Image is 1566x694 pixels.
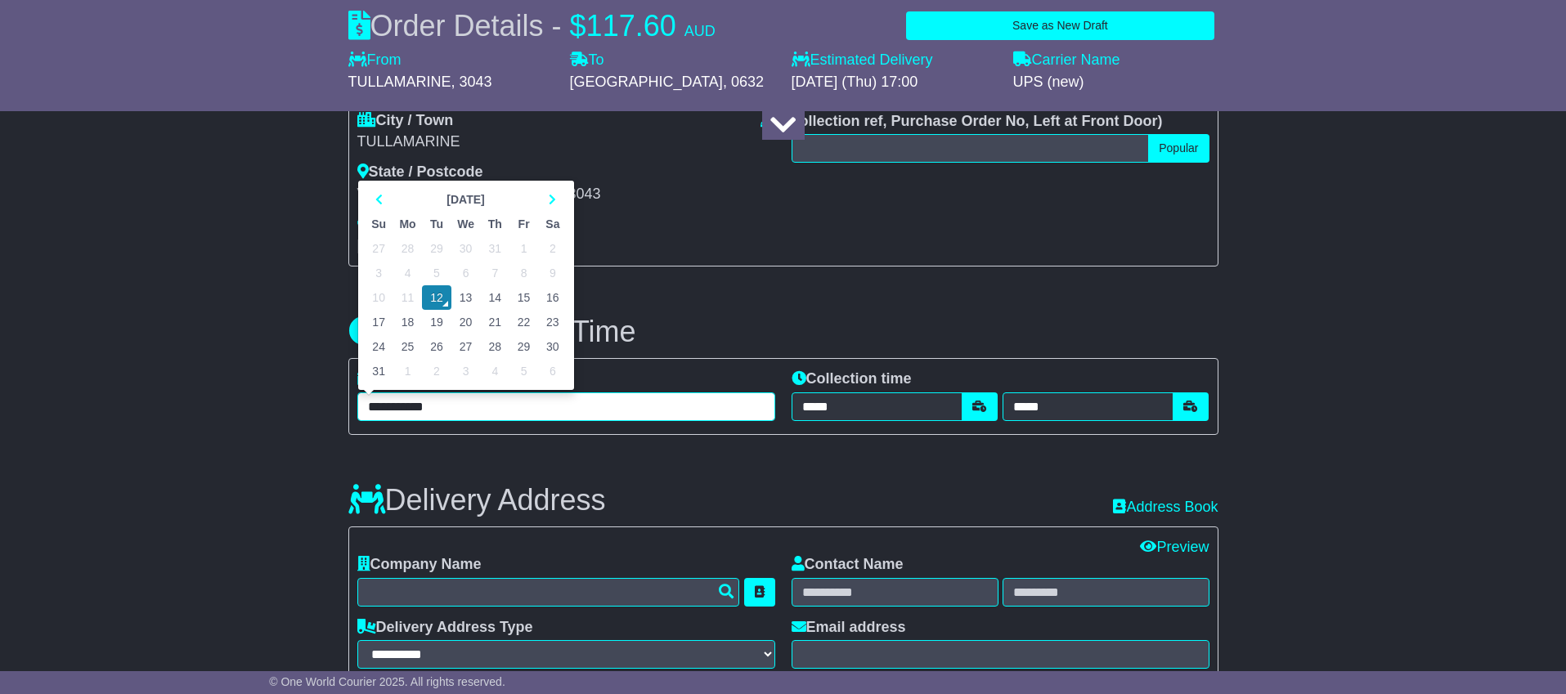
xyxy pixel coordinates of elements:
[568,186,775,204] div: 3043
[509,310,538,334] td: 22
[422,359,451,383] td: 2
[451,74,492,90] span: , 3043
[538,334,567,359] td: 30
[357,619,533,637] label: Delivery Address Type
[570,74,723,90] span: [GEOGRAPHIC_DATA]
[538,236,567,261] td: 2
[422,334,451,359] td: 26
[451,310,481,334] td: 20
[357,556,482,574] label: Company Name
[792,556,904,574] label: Contact Name
[792,619,906,637] label: Email address
[451,285,481,310] td: 13
[348,74,451,90] span: TULLAMARINE
[451,261,481,285] td: 6
[365,212,393,236] th: Su
[348,51,402,69] label: From
[538,310,567,334] td: 23
[393,236,423,261] td: 28
[393,359,423,383] td: 1
[538,285,567,310] td: 16
[422,236,451,261] td: 29
[357,112,454,130] label: City / Town
[1013,51,1120,69] label: Carrier Name
[422,285,451,310] td: 12
[509,212,538,236] th: Fr
[684,23,716,39] span: AUD
[792,74,997,92] div: [DATE] (Thu) 17:00
[509,334,538,359] td: 29
[365,310,393,334] td: 17
[538,261,567,285] td: 9
[1148,134,1209,163] button: Popular
[451,334,481,359] td: 27
[393,212,423,236] th: Mo
[481,334,509,359] td: 28
[357,163,483,181] label: State / Postcode
[365,285,393,310] td: 10
[481,212,509,236] th: Th
[348,484,606,517] h3: Delivery Address
[422,261,451,285] td: 5
[481,310,509,334] td: 21
[1113,499,1218,515] a: Address Book
[422,310,451,334] td: 19
[393,261,423,285] td: 4
[393,334,423,359] td: 25
[538,359,567,383] td: 6
[586,9,676,43] span: 117.60
[509,261,538,285] td: 8
[723,74,764,90] span: , 0632
[1013,74,1218,92] div: UPS (new)
[348,316,1218,348] h3: Pickup Date & Time
[570,51,604,69] label: To
[451,359,481,383] td: 3
[538,212,567,236] th: Sa
[365,261,393,285] td: 3
[509,359,538,383] td: 5
[365,359,393,383] td: 31
[393,310,423,334] td: 18
[451,236,481,261] td: 30
[357,133,775,151] div: TULLAMARINE
[906,11,1214,40] button: Save as New Draft
[348,8,716,43] div: Order Details -
[269,675,505,688] span: © One World Courier 2025. All rights reserved.
[393,285,423,310] td: 11
[422,212,451,236] th: Tu
[509,285,538,310] td: 15
[481,359,509,383] td: 4
[451,212,481,236] th: We
[365,334,393,359] td: 24
[792,370,912,388] label: Collection time
[481,236,509,261] td: 31
[1140,539,1209,555] a: Preview
[481,285,509,310] td: 14
[509,236,538,261] td: 1
[481,261,509,285] td: 7
[393,187,538,212] th: Select Month
[570,9,586,43] span: $
[792,51,997,69] label: Estimated Delivery
[365,236,393,261] td: 27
